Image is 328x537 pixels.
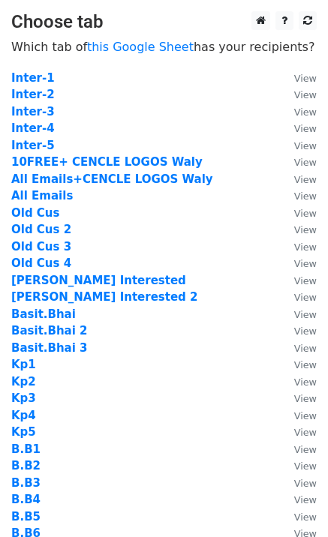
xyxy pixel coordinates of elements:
small: View [294,478,317,489]
a: Kp3 [11,391,36,405]
a: View [279,121,317,135]
small: View [294,292,317,303]
a: B.B3 [11,476,41,490]
small: View [294,73,317,84]
a: Basit.Bhai 3 [11,341,88,355]
strong: All Emails+CENCLE LOGOS Waly [11,172,213,186]
small: View [294,325,317,337]
a: View [279,375,317,388]
small: View [294,241,317,253]
strong: Kp2 [11,375,36,388]
small: View [294,140,317,151]
a: View [279,493,317,506]
a: View [279,71,317,85]
a: View [279,223,317,236]
small: View [294,393,317,404]
small: View [294,208,317,219]
small: View [294,359,317,370]
small: View [294,444,317,455]
small: View [294,258,317,269]
a: Basit.Bhai 2 [11,324,88,337]
small: View [294,460,317,472]
a: View [279,476,317,490]
a: Inter-5 [11,139,55,152]
a: View [279,442,317,456]
a: View [279,256,317,270]
a: View [279,391,317,405]
small: View [294,106,317,118]
small: View [294,224,317,235]
a: B.B5 [11,510,41,523]
a: View [279,459,317,472]
a: View [279,324,317,337]
a: View [279,139,317,152]
a: [PERSON_NAME] Interested 2 [11,290,198,304]
a: View [279,240,317,253]
a: Kp5 [11,425,36,439]
a: [PERSON_NAME] Interested [11,274,186,287]
small: View [294,343,317,354]
small: View [294,190,317,202]
a: Kp1 [11,358,36,371]
a: View [279,172,317,186]
p: Which tab of has your recipients? [11,39,317,55]
a: View [279,274,317,287]
small: View [294,427,317,438]
a: Inter-4 [11,121,55,135]
a: B.B4 [11,493,41,506]
small: View [294,376,317,388]
small: View [294,275,317,286]
a: Old Cus [11,206,59,220]
a: View [279,88,317,101]
a: View [279,358,317,371]
a: B.B1 [11,442,41,456]
a: Old Cus 4 [11,256,71,270]
a: B.B2 [11,459,41,472]
a: Inter-2 [11,88,55,101]
a: View [279,105,317,118]
a: Inter-1 [11,71,55,85]
a: View [279,307,317,321]
a: Old Cus 2 [11,223,71,236]
a: 10FREE+ CENCLE LOGOS Waly [11,155,203,169]
strong: Basit.Bhai [11,307,76,321]
a: View [279,409,317,422]
a: View [279,206,317,220]
a: View [279,290,317,304]
a: All Emails [11,189,73,202]
small: View [294,157,317,168]
small: View [294,309,317,320]
small: View [294,123,317,134]
small: View [294,511,317,523]
small: View [294,174,317,185]
a: this Google Sheet [87,40,194,54]
a: Old Cus 3 [11,240,71,253]
small: View [294,89,317,100]
h3: Choose tab [11,11,317,33]
a: View [279,425,317,439]
small: View [294,494,317,505]
a: Kp4 [11,409,36,422]
a: Inter-3 [11,105,55,118]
